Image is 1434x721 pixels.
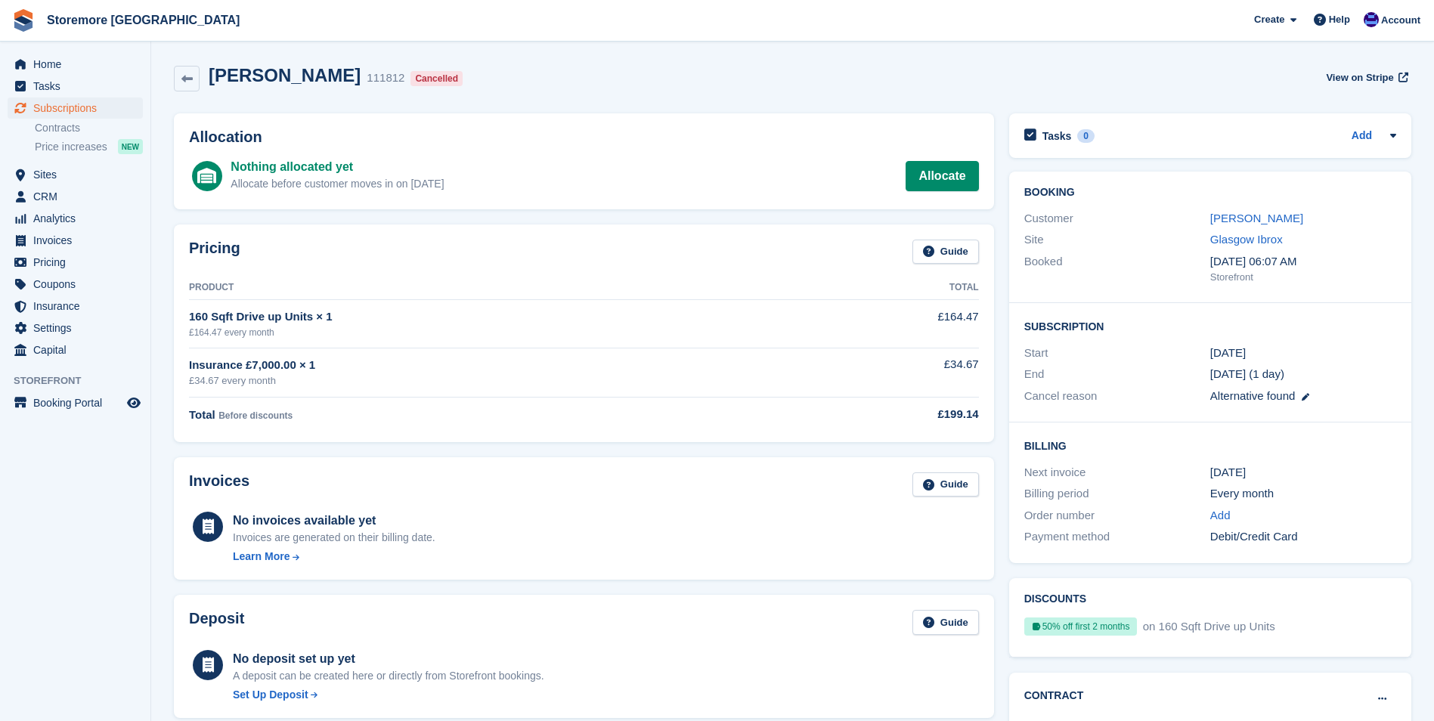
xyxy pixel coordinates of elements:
[33,339,124,360] span: Capital
[1210,485,1396,503] div: Every month
[1140,620,1275,633] span: on 160 Sqft Drive up Units
[1210,464,1396,481] div: [DATE]
[1042,129,1072,143] h2: Tasks
[8,164,143,185] a: menu
[803,300,978,348] td: £164.47
[33,208,124,229] span: Analytics
[1077,129,1095,143] div: 0
[118,139,143,154] div: NEW
[33,97,124,119] span: Subscriptions
[1024,345,1210,362] div: Start
[803,406,978,423] div: £199.14
[1024,318,1396,333] h2: Subscription
[1210,507,1231,525] a: Add
[233,549,290,565] div: Learn More
[1210,233,1283,246] a: Glasgow Ibrox
[189,276,803,300] th: Product
[35,140,107,154] span: Price increases
[33,54,124,75] span: Home
[189,128,979,146] h2: Allocation
[1024,253,1210,285] div: Booked
[1210,528,1396,546] div: Debit/Credit Card
[8,97,143,119] a: menu
[33,392,124,413] span: Booking Portal
[1024,464,1210,481] div: Next invoice
[33,164,124,185] span: Sites
[33,274,124,295] span: Coupons
[233,687,544,703] a: Set Up Deposit
[8,392,143,413] a: menu
[209,65,361,85] h2: [PERSON_NAME]
[233,530,435,546] div: Invoices are generated on their billing date.
[1024,231,1210,249] div: Site
[912,472,979,497] a: Guide
[8,76,143,97] a: menu
[189,240,240,265] h2: Pricing
[1254,12,1284,27] span: Create
[1024,688,1084,704] h2: Contract
[1352,128,1372,145] a: Add
[33,76,124,97] span: Tasks
[233,687,308,703] div: Set Up Deposit
[189,472,249,497] h2: Invoices
[1210,389,1296,402] span: Alternative found
[1024,485,1210,503] div: Billing period
[231,176,444,192] div: Allocate before customer moves in on [DATE]
[1024,528,1210,546] div: Payment method
[1210,253,1396,271] div: [DATE] 06:07 AM
[1381,13,1420,28] span: Account
[233,668,544,684] p: A deposit can be created here or directly from Storefront bookings.
[14,373,150,388] span: Storefront
[8,252,143,273] a: menu
[233,512,435,530] div: No invoices available yet
[218,410,293,421] span: Before discounts
[35,121,143,135] a: Contracts
[8,208,143,229] a: menu
[803,348,978,397] td: £34.67
[1024,210,1210,227] div: Customer
[803,276,978,300] th: Total
[1024,187,1396,199] h2: Booking
[906,161,978,191] a: Allocate
[8,230,143,251] a: menu
[189,373,803,388] div: £34.67 every month
[189,610,244,635] h2: Deposit
[8,296,143,317] a: menu
[233,650,544,668] div: No deposit set up yet
[33,296,124,317] span: Insurance
[410,71,463,86] div: Cancelled
[1210,345,1246,362] time: 2025-10-03 00:00:00 UTC
[8,54,143,75] a: menu
[189,357,803,374] div: Insurance £7,000.00 × 1
[1210,270,1396,285] div: Storefront
[367,70,404,87] div: 111812
[912,240,979,265] a: Guide
[231,158,444,176] div: Nothing allocated yet
[33,317,124,339] span: Settings
[233,549,435,565] a: Learn More
[12,9,35,32] img: stora-icon-8386f47178a22dfd0bd8f6a31ec36ba5ce8667c1dd55bd0f319d3a0aa187defe.svg
[8,186,143,207] a: menu
[8,317,143,339] a: menu
[1024,593,1396,605] h2: Discounts
[189,308,803,326] div: 160 Sqft Drive up Units × 1
[1210,367,1284,380] span: [DATE] (1 day)
[1024,366,1210,383] div: End
[125,394,143,412] a: Preview store
[8,274,143,295] a: menu
[35,138,143,155] a: Price increases NEW
[1024,507,1210,525] div: Order number
[33,186,124,207] span: CRM
[912,610,979,635] a: Guide
[33,252,124,273] span: Pricing
[1320,65,1411,90] a: View on Stripe
[1329,12,1350,27] span: Help
[1024,388,1210,405] div: Cancel reason
[1364,12,1379,27] img: Angela
[1024,438,1396,453] h2: Billing
[189,408,215,421] span: Total
[33,230,124,251] span: Invoices
[8,339,143,360] a: menu
[41,8,246,32] a: Storemore [GEOGRAPHIC_DATA]
[189,326,803,339] div: £164.47 every month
